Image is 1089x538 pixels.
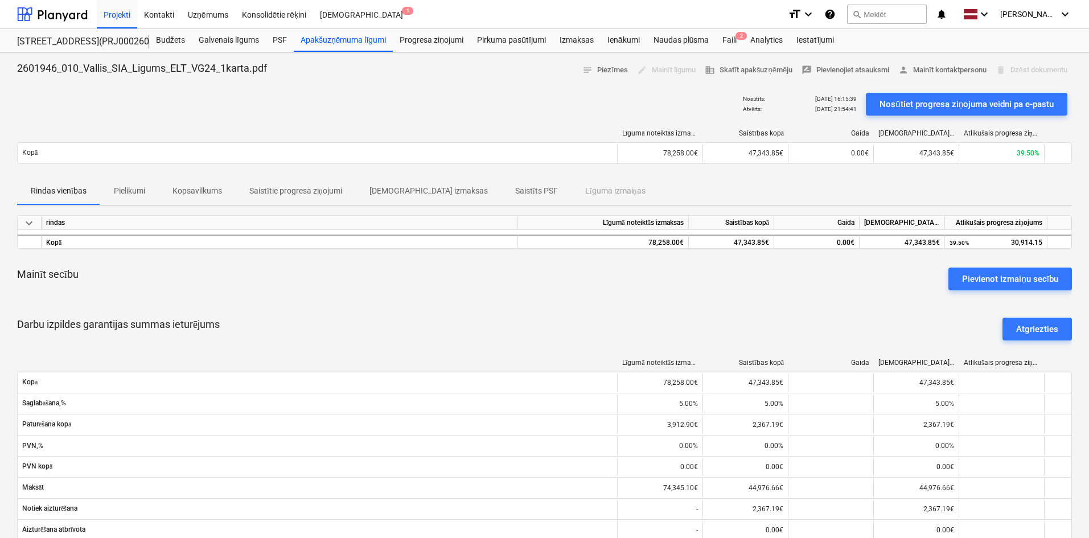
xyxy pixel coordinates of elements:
div: Faili [716,29,743,52]
a: Budžets [149,29,192,52]
span: search [852,10,861,19]
span: keyboard_arrow_down [22,216,36,230]
div: 0.00% [873,437,959,455]
div: Līgumā noteiktās izmaksas [518,216,689,230]
div: 0.00€ [774,235,860,249]
p: Saistīts PSF [515,185,558,197]
span: notes [582,65,593,75]
div: Atlikušais progresa ziņojums [964,129,1040,138]
span: 0.00€ [851,149,869,157]
a: Progresa ziņojumi [393,29,470,52]
span: Aizturēšana atbrīvota [22,525,613,534]
div: 78,258.00€ [617,144,702,162]
a: Faili2 [716,29,743,52]
div: Saistības kopā [708,359,784,367]
div: 5.00% [617,395,702,413]
p: Darbu izpildes garantijas summas ieturējums [17,318,220,340]
button: Atgriezties [1002,318,1072,340]
small: 39.50% [950,240,969,246]
p: Mainīt secību [17,268,79,281]
span: PVN kopā [22,462,613,471]
i: Zināšanu pamats [824,7,836,21]
div: [DEMOGRAPHIC_DATA] izmaksas [878,359,955,367]
i: format_size [788,7,802,21]
button: Piezīmes [578,61,632,79]
span: rate_review [802,65,812,75]
a: Apakšuzņēmuma līgumi [294,29,393,52]
div: Gaida [793,359,869,367]
div: Atlikušais progresa ziņojums [945,216,1047,230]
div: 0.00% [617,437,702,455]
p: Atvērts : [743,105,761,113]
div: Pievienot izmaiņu secību [962,272,1058,286]
div: 74,345.10€ [617,479,702,497]
p: Pielikumi [114,185,145,197]
a: Naudas plūsma [647,29,716,52]
a: Iestatījumi [790,29,841,52]
div: [STREET_ADDRESS](PRJ0002600) 2601946 [17,36,135,48]
div: Līgumā noteiktās izmaksas [622,359,698,367]
div: [DEMOGRAPHIC_DATA] izmaksas [860,216,945,230]
i: keyboard_arrow_down [802,7,815,21]
i: notifications [936,7,947,21]
div: 30,914.15 [950,236,1042,250]
span: Maksāt [22,483,613,492]
div: Gaida [793,129,869,137]
div: 47,343.85€ [702,373,788,392]
div: 78,258.00€ [518,235,689,249]
a: Ienākumi [601,29,647,52]
i: keyboard_arrow_down [977,7,991,21]
span: business [705,65,715,75]
span: person [898,65,909,75]
i: keyboard_arrow_down [1058,7,1072,21]
p: Kopā [22,148,38,158]
div: Saistības kopā [689,216,774,230]
div: 0.00€ [873,458,959,476]
a: Galvenais līgums [192,29,266,52]
p: [DATE] 21:54:41 [815,105,857,113]
div: 3,912.90€ [617,416,702,434]
a: Izmaksas [553,29,601,52]
div: 44,976.66€ [702,479,788,497]
p: [DEMOGRAPHIC_DATA] izmaksas [369,185,488,197]
div: 44,976.66€ [873,479,959,497]
button: Meklēt [847,5,927,24]
span: PVN,% [22,442,613,450]
div: 0.00€ [702,458,788,476]
div: - [617,500,702,518]
p: Kopsavilkums [172,185,222,197]
div: 2,367.19€ [702,500,788,518]
span: Saglabāšana,% [22,399,613,408]
span: Paturēšana kopā [22,420,613,429]
div: Nosūtiet progresa ziņojuma veidni pa e-pastu [880,97,1054,112]
div: Atgriezties [1016,322,1058,336]
span: [PERSON_NAME] [1000,10,1057,19]
span: Mainīt kontaktpersonu [898,64,987,77]
p: Saistītie progresa ziņojumi [249,185,342,197]
span: 2 [735,32,747,40]
iframe: Chat Widget [1032,483,1089,538]
a: Analytics [743,29,790,52]
p: [DATE] 16:15:39 [815,95,857,102]
span: 47,343.85€ [749,149,783,157]
div: 0.00% [702,437,788,455]
a: Pirkuma pasūtījumi [470,29,553,52]
div: 5.00% [702,395,788,413]
span: 1 [402,7,413,15]
div: [DEMOGRAPHIC_DATA] izmaksas [878,129,955,137]
div: 2,367.19€ [873,500,959,518]
div: 2,367.19€ [702,416,788,434]
p: Nosūtīts : [743,95,765,102]
button: Skatīt apakšuzņēmēju [700,61,797,79]
div: Gaida [774,216,860,230]
div: Kopā [42,235,518,249]
span: Skatīt apakšuzņēmēju [705,64,792,77]
p: 2601946_010_Vallis_SIA_Ligums_ELT_VG24_1karta.pdf [17,61,267,75]
button: Nosūtiet progresa ziņojuma veidni pa e-pastu [866,93,1067,116]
